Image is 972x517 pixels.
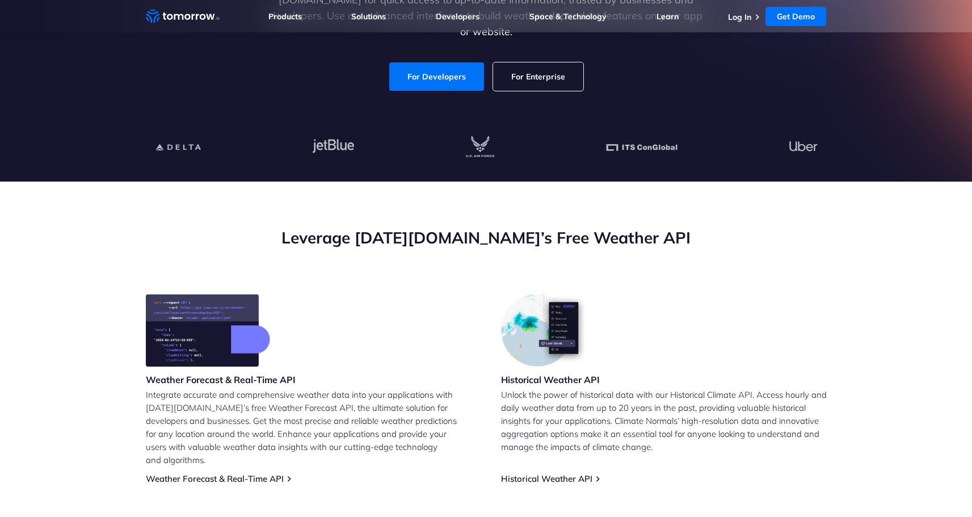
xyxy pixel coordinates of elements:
[146,227,827,249] h2: Leverage [DATE][DOMAIN_NAME]’s Free Weather API
[501,373,600,386] h3: Historical Weather API
[146,388,472,466] p: Integrate accurate and comprehensive weather data into your applications with [DATE][DOMAIN_NAME]...
[728,12,751,22] a: Log In
[436,11,479,22] a: Developers
[493,62,583,91] a: For Enterprise
[146,473,284,484] a: Weather Forecast & Real-Time API
[146,8,220,25] a: Home link
[389,62,484,91] a: For Developers
[529,11,607,22] a: Space & Technology
[501,388,827,453] p: Unlock the power of historical data with our Historical Climate API. Access hourly and daily weat...
[501,473,592,484] a: Historical Weather API
[268,11,302,22] a: Products
[765,7,826,26] a: Get Demo
[657,11,679,22] a: Learn
[146,373,296,386] h3: Weather Forecast & Real-Time API
[351,11,386,22] a: Solutions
